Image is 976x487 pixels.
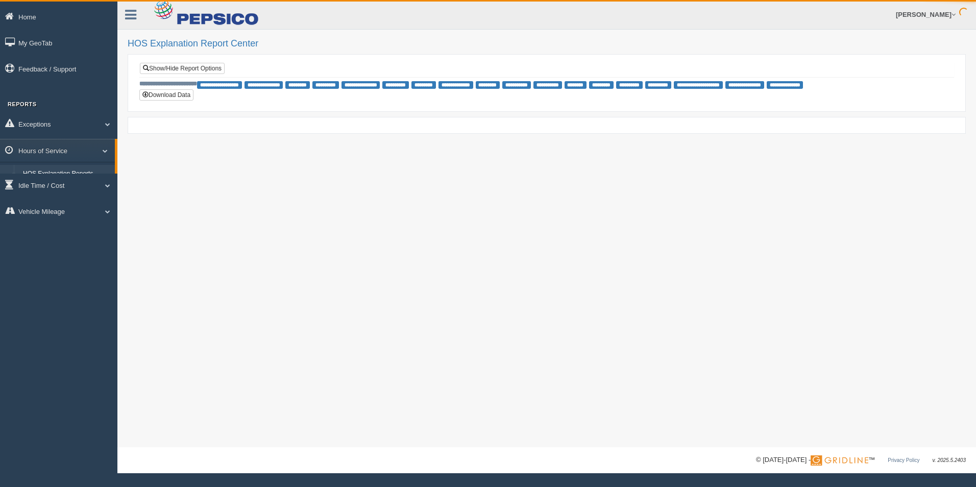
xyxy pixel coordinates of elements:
a: Show/Hide Report Options [140,63,225,74]
a: HOS Explanation Reports [18,165,115,183]
a: Privacy Policy [888,457,919,463]
div: © [DATE]-[DATE] - ™ [756,455,966,466]
span: v. 2025.5.2403 [933,457,966,463]
img: Gridline [811,455,868,466]
button: Download Data [139,89,193,101]
h2: HOS Explanation Report Center [128,39,966,49]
